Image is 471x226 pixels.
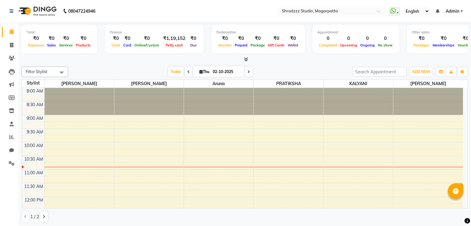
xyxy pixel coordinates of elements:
[27,35,46,42] div: ₹0
[46,35,58,42] div: ₹0
[114,80,184,88] span: [PERSON_NAME]
[30,214,39,220] span: 1 / 2
[286,35,300,42] div: ₹0
[431,35,456,42] div: ₹0
[45,80,114,88] span: [PERSON_NAME]
[26,69,47,74] span: Filter Stylist
[122,43,133,47] span: Card
[359,43,376,47] span: Ongoing
[233,35,249,42] div: ₹0
[359,35,376,42] div: 0
[23,156,44,163] div: 10:30 AM
[68,2,95,20] b: 08047224946
[324,80,393,88] span: KALYANI
[412,43,431,47] span: Packages
[110,35,122,42] div: ₹0
[249,43,266,47] span: Package
[23,142,44,149] div: 10:00 AM
[25,115,44,122] div: 9:00 AM
[198,69,211,74] span: Thu
[27,30,92,35] div: Total
[410,67,432,76] button: ADD NEW
[46,43,58,47] span: Sales
[254,80,323,88] span: PRATIKSHA
[23,197,44,203] div: 12:00 PM
[58,35,74,42] div: ₹0
[376,35,394,42] div: 0
[161,35,188,42] div: ₹1,19,152
[317,43,338,47] span: Completed
[317,35,338,42] div: 0
[352,67,407,76] input: Search Appointment
[445,201,465,220] iframe: chat widget
[74,35,92,42] div: ₹0
[58,43,74,47] span: Services
[412,35,431,42] div: ₹0
[266,35,286,42] div: ₹0
[168,67,184,76] span: Today
[189,43,198,47] span: Due
[133,43,161,47] span: Online/Custom
[133,35,161,42] div: ₹0
[216,35,233,42] div: ₹0
[23,170,44,176] div: 11:00 AM
[446,8,459,15] span: Admin
[338,43,359,47] span: Upcoming
[412,69,430,74] span: ADD NEW
[216,30,300,35] div: Redemption
[25,102,44,108] div: 8:30 AM
[216,43,233,47] span: Voucher
[338,35,359,42] div: 0
[393,80,463,88] span: [PERSON_NAME]
[22,80,44,86] div: Stylist
[74,43,92,47] span: Products
[164,43,185,47] span: Petty cash
[286,43,300,47] span: Wallet
[122,35,133,42] div: ₹0
[25,129,44,135] div: 9:30 AM
[184,80,253,88] span: Aruna
[211,67,242,76] input: 2025-10-02
[110,30,199,35] div: Finance
[16,2,58,20] img: logo
[110,43,122,47] span: Cash
[25,88,44,94] div: 8:00 AM
[249,35,266,42] div: ₹0
[266,43,286,47] span: Gift Cards
[376,43,394,47] span: No show
[27,43,46,47] span: Expenses
[431,43,456,47] span: Memberships
[23,183,44,190] div: 11:30 AM
[188,35,199,42] div: ₹0
[233,43,249,47] span: Prepaid
[317,30,394,35] div: Appointment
